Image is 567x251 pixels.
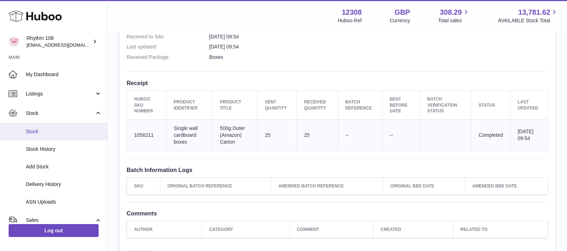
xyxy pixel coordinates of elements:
th: Author [127,221,202,238]
span: 308.29 [440,8,462,17]
dt: Received Package: [127,54,209,61]
span: 13,781.62 [518,8,550,17]
td: Single wall cardboard boxes [166,119,213,151]
td: Completed [471,119,510,151]
span: [EMAIL_ADDRESS][DOMAIN_NAME] [27,42,105,48]
th: Sent Quantity [257,91,297,120]
th: Batch Verification Status [420,91,471,120]
th: Original BBE Date [383,177,465,194]
td: 500g Outer (Amazon) Carton [213,119,257,151]
h3: Comments [127,209,548,217]
th: Product Identifier [166,91,213,120]
td: [DATE] 09:54 [510,119,548,151]
th: Best Before Date [382,91,420,120]
th: Product title [213,91,257,120]
span: Stock [26,110,94,117]
td: -- [338,119,382,151]
dd: [DATE] 09:54 [209,33,548,40]
td: 25 [257,119,297,151]
dd: Boxes [209,54,548,61]
th: Created [373,221,453,238]
h3: Receipt [127,79,548,87]
span: AVAILABLE Stock Total [498,17,558,24]
th: SKU [127,177,160,194]
a: Log out [9,224,99,237]
a: 13,781.62 AVAILABLE Stock Total [498,8,558,24]
th: Category [202,221,289,238]
th: Original Batch Reference [160,177,271,194]
th: Received Quantity [297,91,338,120]
span: My Dashboard [26,71,102,78]
th: Amended BBE Date [465,177,548,194]
div: Currency [390,17,410,24]
th: Related to [453,221,548,238]
th: Status [471,91,510,120]
strong: 12308 [342,8,362,17]
th: Comment [289,221,373,238]
span: ASN Uploads [26,199,102,205]
img: orders@rhythm108.com [9,36,19,47]
span: Delivery History [26,181,102,188]
span: Add Stock [26,163,102,170]
th: Amended Batch Reference [271,177,383,194]
strong: GBP [394,8,410,17]
span: Sales [26,217,94,224]
th: Last updated [510,91,548,120]
span: Stock [26,128,102,135]
td: 1056211 [127,119,166,151]
a: 308.29 Total sales [438,8,470,24]
div: Huboo Ref [338,17,362,24]
h3: Batch Information Logs [127,166,548,174]
th: Batch Reference [338,91,382,120]
span: Listings [26,90,94,97]
td: -- [382,119,420,151]
span: Stock History [26,146,102,153]
span: Total sales [438,17,470,24]
dt: Last updated: [127,43,209,50]
div: Rhythm 108 [27,35,91,48]
td: 25 [297,119,338,151]
th: Huboo SKU Number [127,91,166,120]
dt: Received to Site: [127,33,209,40]
dd: [DATE] 09:54 [209,43,548,50]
